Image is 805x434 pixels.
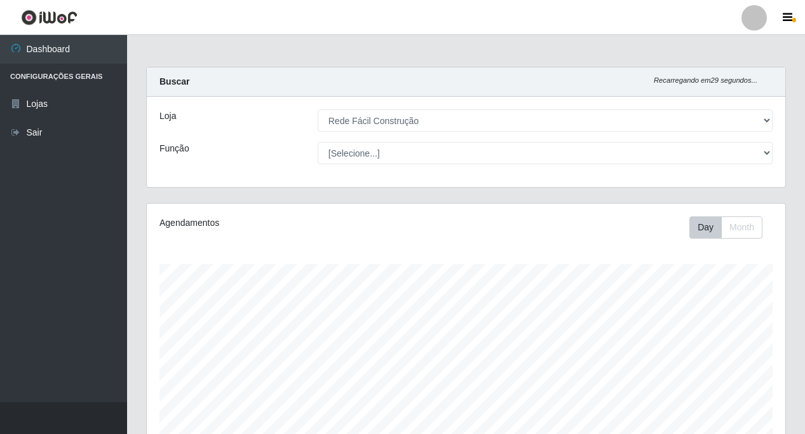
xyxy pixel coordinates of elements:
[159,216,404,230] div: Agendamentos
[721,216,762,239] button: Month
[654,76,757,84] i: Recarregando em 29 segundos...
[159,142,189,155] label: Função
[21,10,78,25] img: CoreUI Logo
[159,76,189,87] strong: Buscar
[689,216,773,239] div: Toolbar with button groups
[689,216,762,239] div: First group
[689,216,722,239] button: Day
[159,109,176,123] label: Loja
